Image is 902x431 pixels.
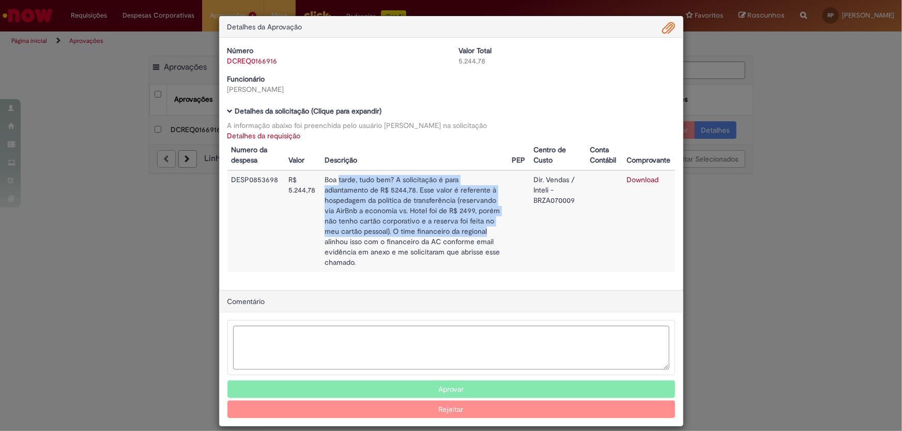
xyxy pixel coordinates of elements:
a: DCREQ0166916 [227,56,278,66]
div: [PERSON_NAME] [227,84,444,94]
th: Numero da despesa [227,141,284,170]
td: R$ 5.244,78 [284,170,320,272]
th: Descrição [320,141,508,170]
a: Download [626,175,659,184]
span: Detalhes da Aprovação [227,22,302,31]
b: Detalhes da solicitação (Clique para expandir) [235,106,382,116]
span: Comentário [227,297,265,306]
td: DESP0853698 [227,170,284,272]
b: Valor Total [459,46,492,55]
td: Boa tarde, tudo bem? A solicitação é para adiantamento de R$ 5244,78. Esse valor é referente à ho... [320,170,508,272]
div: A informação abaixo foi preenchida pelo usuário [PERSON_NAME] na solicitação [227,120,675,131]
th: PEP [508,141,529,170]
b: Número [227,46,254,55]
button: Rejeitar [227,401,675,418]
b: Funcionário [227,74,265,84]
th: Centro de Custo [529,141,586,170]
a: Detalhes da requisição [227,131,301,140]
div: 5.244,78 [459,56,675,66]
th: Valor [284,141,320,170]
button: Aprovar [227,380,675,398]
th: Conta Contábil [586,141,622,170]
th: Comprovante [622,141,675,170]
td: Dir. Vendas / Inteli - BRZA070009 [529,170,586,272]
h5: Detalhes da solicitação (Clique para expandir) [227,107,675,115]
